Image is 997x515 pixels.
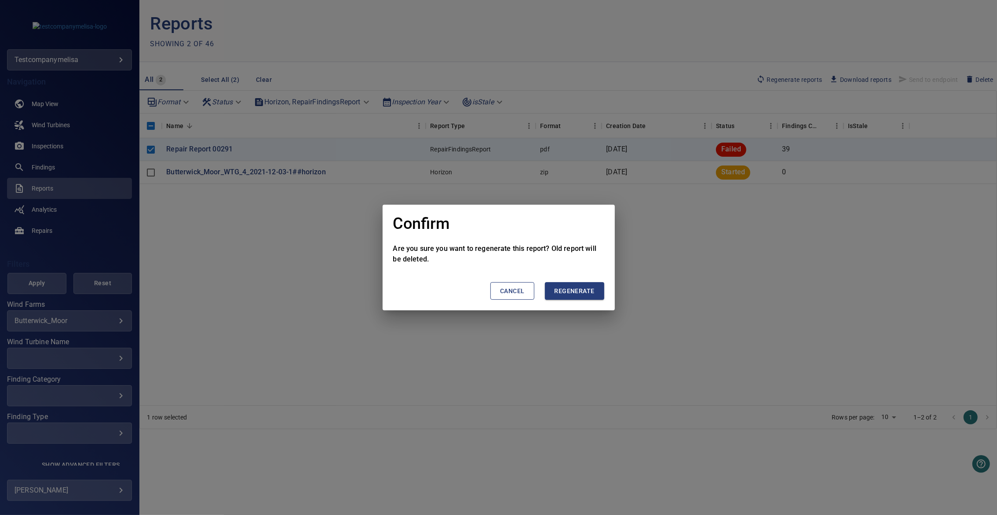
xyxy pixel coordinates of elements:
[545,282,604,300] button: Regenerate
[393,243,604,265] p: Are you sure you want to regenerate this report? Old report will be deleted.
[555,286,595,297] span: Regenerate
[500,286,524,297] span: Cancel
[393,215,450,233] h1: Confirm
[490,282,534,300] button: Cancel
